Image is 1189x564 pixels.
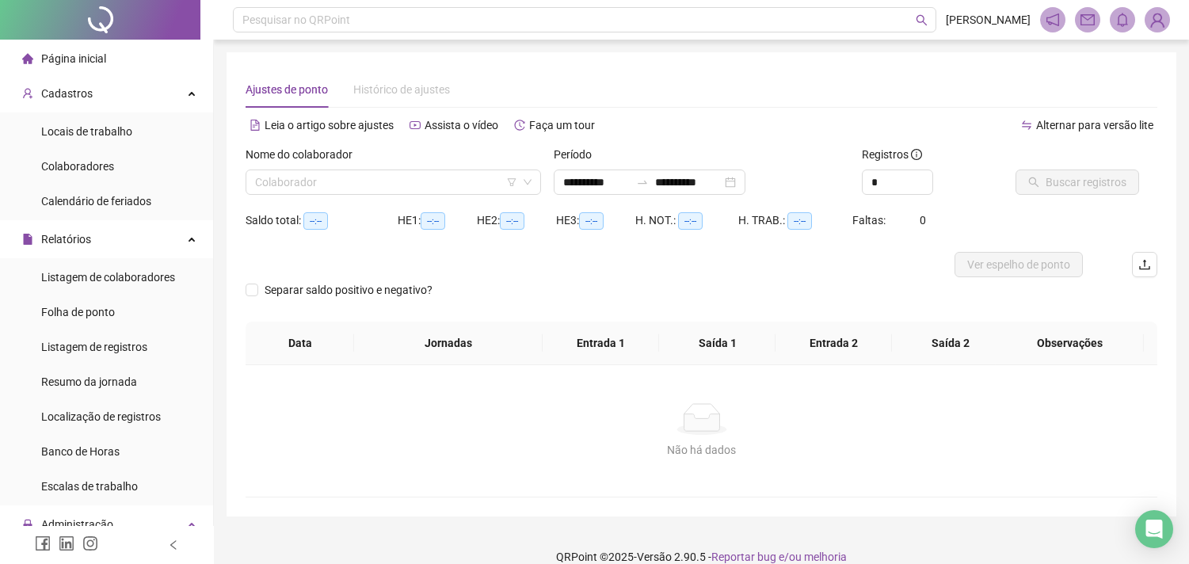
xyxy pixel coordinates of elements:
span: bell [1115,13,1130,27]
span: Locais de trabalho [41,125,132,138]
span: --:-- [579,212,604,230]
span: --:-- [678,212,703,230]
span: --:-- [787,212,812,230]
label: Nome do colaborador [246,146,363,163]
span: file [22,234,33,245]
span: to [636,176,649,189]
span: file-text [250,120,261,131]
div: HE 2: [477,211,556,230]
span: Versão [637,551,672,563]
span: instagram [82,535,98,551]
span: swap [1021,120,1032,131]
th: Data [246,322,354,365]
div: Saldo total: [246,211,398,230]
span: history [514,120,525,131]
span: [PERSON_NAME] [946,11,1031,29]
span: Observações [1008,334,1131,352]
span: facebook [35,535,51,551]
span: Página inicial [41,52,106,65]
th: Observações [996,322,1144,365]
span: Localização de registros [41,410,161,423]
span: Banco de Horas [41,445,120,458]
span: Colaboradores [41,160,114,173]
div: Open Intercom Messenger [1135,510,1173,548]
span: down [523,177,532,187]
span: user-add [22,88,33,99]
span: Relatórios [41,233,91,246]
div: Não há dados [265,441,1138,459]
div: H. TRAB.: [738,211,852,230]
span: upload [1138,258,1151,271]
span: youtube [410,120,421,131]
label: Período [554,146,602,163]
span: info-circle [911,149,922,160]
span: Calendário de feriados [41,195,151,208]
span: Faltas: [852,214,888,227]
span: Registros [862,146,922,163]
span: Folha de ponto [41,306,115,318]
button: Ver espelho de ponto [955,252,1083,277]
span: Ajustes de ponto [246,83,328,96]
span: notification [1046,13,1060,27]
span: mail [1080,13,1095,27]
span: 0 [920,214,926,227]
span: Listagem de colaboradores [41,271,175,284]
span: Resumo da jornada [41,375,137,388]
th: Saída 2 [892,322,1008,365]
div: HE 3: [556,211,635,230]
span: --:-- [303,212,328,230]
div: H. NOT.: [635,211,738,230]
span: Administração [41,518,113,531]
span: left [168,539,179,551]
span: swap-right [636,176,649,189]
th: Saída 1 [659,322,776,365]
span: Histórico de ajustes [353,83,450,96]
span: Cadastros [41,87,93,100]
th: Entrada 2 [776,322,892,365]
img: 75596 [1145,8,1169,32]
span: Faça um tour [529,119,595,131]
th: Entrada 1 [543,322,659,365]
span: Alternar para versão lite [1036,119,1153,131]
span: home [22,53,33,64]
span: Reportar bug e/ou melhoria [711,551,847,563]
span: --:-- [500,212,524,230]
span: Listagem de registros [41,341,147,353]
span: Escalas de trabalho [41,480,138,493]
span: filter [507,177,516,187]
span: Assista o vídeo [425,119,498,131]
span: Leia o artigo sobre ajustes [265,119,394,131]
span: --:-- [421,212,445,230]
span: linkedin [59,535,74,551]
th: Jornadas [354,322,542,365]
span: lock [22,519,33,530]
span: search [916,14,928,26]
div: HE 1: [398,211,477,230]
span: Separar saldo positivo e negativo? [258,281,439,299]
button: Buscar registros [1016,170,1139,195]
